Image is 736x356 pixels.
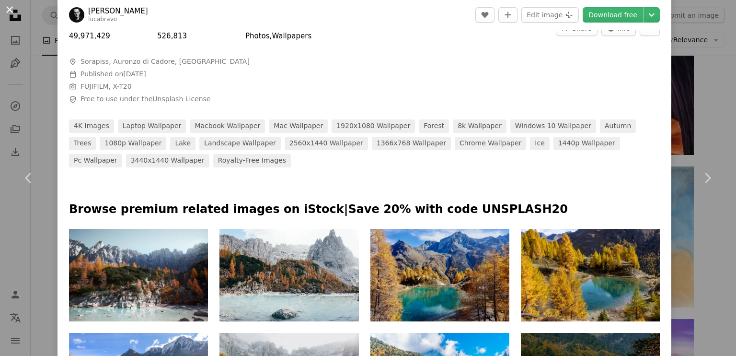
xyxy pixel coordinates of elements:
[213,154,291,167] a: Royalty-free images
[80,70,146,78] span: Published on
[510,119,596,133] a: windows 10 wallpaper
[498,7,517,23] button: Add to Collection
[372,137,451,150] a: 1366x768 wallpaper
[118,119,186,133] a: laptop wallpaper
[270,32,272,40] span: ,
[553,137,620,150] a: 1440p wallpaper
[419,119,449,133] a: forest
[583,7,643,23] a: Download free
[530,137,549,150] a: ice
[69,154,122,167] a: pc wallpaper
[100,137,166,150] a: 1080p wallpaper
[69,137,96,150] a: trees
[272,32,311,40] a: Wallpapers
[453,119,506,133] a: 8k wallpaper
[69,119,114,133] a: 4K Images
[370,229,509,322] img: Beautiful Autumnal Swiss Blue Lake with Mountains in background, Arolla, Switzerland. Lac Bleu, S...
[678,132,736,224] a: Next
[88,16,117,23] a: lucabravo
[285,137,368,150] a: 2560x1440 wallpaper
[245,32,270,40] a: Photos
[644,7,660,23] button: Choose download size
[190,119,265,133] a: macbook wallpaper
[80,82,132,92] button: FUJIFILM, X-T20
[157,32,187,40] span: 526,813
[219,229,358,322] img: Great hills and cliffs. Autumn day in the majestic mountains. Yellow colored trees on the rocks. ...
[152,95,210,103] a: Unsplash License
[69,7,84,23] img: Go to Luca Bravo's profile
[69,202,660,217] p: Browse premium related images on iStock | Save 20% with code UNSPLASH20
[126,154,209,167] a: 3440x1440 wallpaper
[170,137,195,150] a: lake
[332,119,415,133] a: 1920x1080 wallpaper
[69,32,110,40] span: 49,971,429
[69,229,208,322] img: Breathtaking shot of a lake at the base of a beautiful mountain covered in trees
[88,6,148,16] a: [PERSON_NAME]
[521,229,660,322] img: Blue alpine lake in autumn
[199,137,281,150] a: landscape wallpaper
[80,57,250,67] span: Sorapiss, Auronzo di Cadore, [GEOGRAPHIC_DATA]
[521,7,579,23] button: Edit image
[269,119,328,133] a: mac wallpaper
[600,119,636,133] a: autumn
[80,95,211,104] span: Free to use under the
[123,70,146,78] time: October 16, 2017 at 2:37:06 PM GMT+5:30
[455,137,526,150] a: chrome wallpaper
[475,7,494,23] button: Like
